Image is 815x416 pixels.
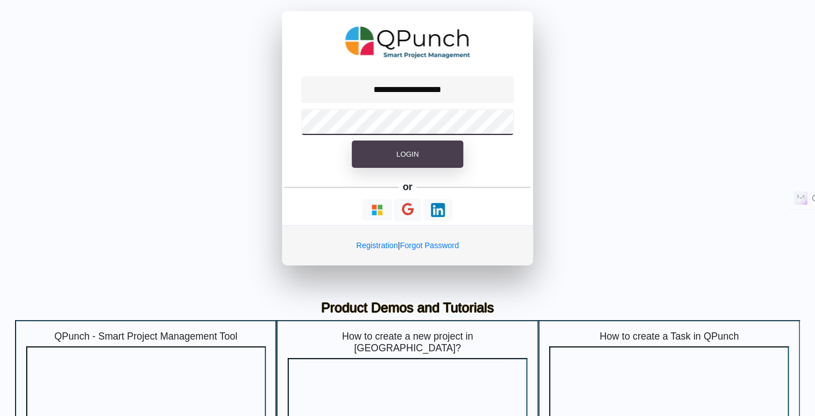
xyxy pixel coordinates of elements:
button: Continue With Google [394,199,421,221]
img: QPunch [345,22,470,62]
h5: How to create a new project in [GEOGRAPHIC_DATA]? [288,331,527,354]
h5: or [401,179,415,195]
div: | [282,225,533,265]
button: Login [352,141,463,168]
button: Continue With LinkedIn [423,199,453,221]
h5: QPunch - Smart Project Management Tool [26,331,266,342]
button: Continue With Microsoft Azure [362,199,392,221]
a: Registration [356,241,398,250]
h5: How to create a Task in QPunch [549,331,789,342]
img: Loading... [370,203,384,217]
img: Loading... [431,203,445,217]
span: Login [396,150,419,158]
a: Forgot Password [400,241,459,250]
h3: Product Demos and Tutorials [23,300,792,316]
